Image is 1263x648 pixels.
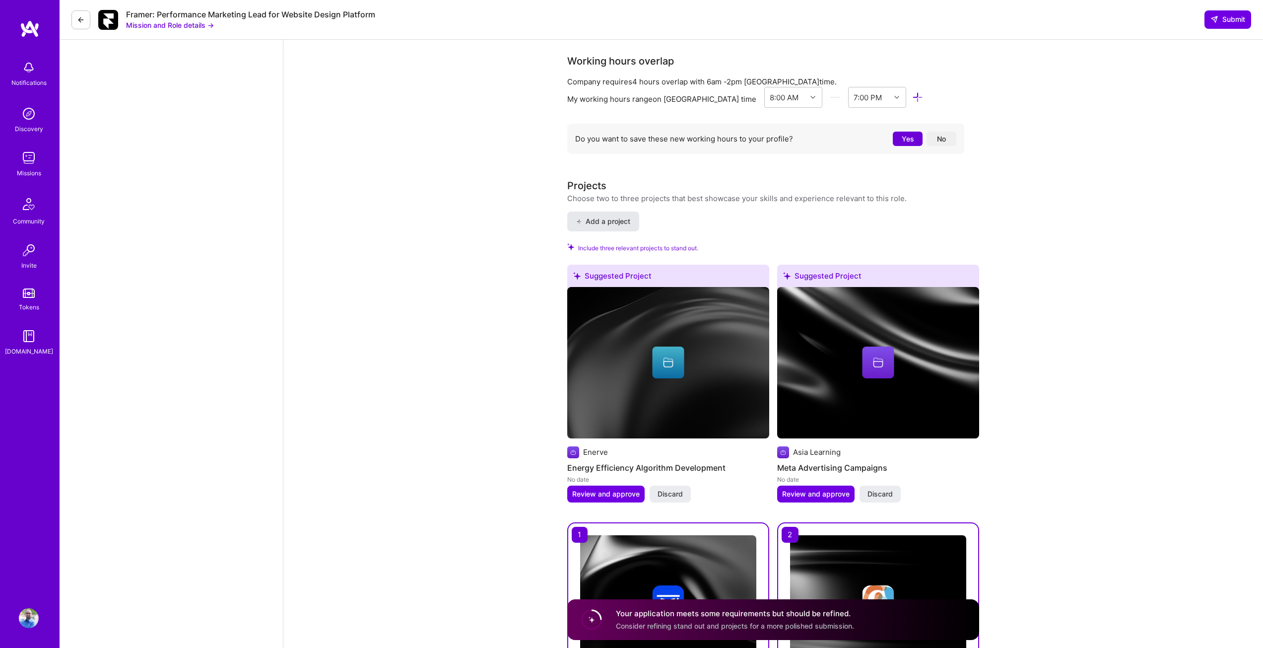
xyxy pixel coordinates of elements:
div: Missions [17,168,41,178]
button: Mission and Role details → [126,20,214,30]
img: teamwork [19,148,39,168]
span: 6am - 2pm [707,77,742,86]
span: Review and approve [572,489,640,499]
i: icon LeftArrowDark [77,16,85,24]
div: Company requires 4 hours overlap with [GEOGRAPHIC_DATA] time. [567,76,964,87]
img: discovery [19,104,39,124]
i: icon HorizontalInLineDivider [830,92,841,103]
i: icon Chevron [894,95,899,100]
img: Company logo [863,585,894,617]
img: guide book [19,326,39,346]
img: Company logo [567,446,579,458]
div: Choose two to three projects that best showcase your skills and experience relevant to this role. [567,193,907,204]
div: Working hours overlap [567,54,674,69]
span: Add a project [576,216,630,226]
div: [DOMAIN_NAME] [5,346,53,357]
i: icon Chevron [810,95,815,100]
div: Discovery [15,124,43,134]
h4: Energy Efficiency Algorithm Development [567,461,769,474]
button: No [927,132,956,146]
i: Check [567,243,574,250]
img: Company Logo [98,10,118,30]
div: Suggested Project [777,265,979,291]
div: Suggested Project [567,265,769,291]
img: User Avatar [19,608,39,628]
div: No date [777,474,979,485]
span: Submit [1210,14,1245,24]
img: cover [567,287,769,438]
div: My working hours range on [GEOGRAPHIC_DATA] time [567,94,756,104]
img: Company logo [653,585,684,617]
i: icon SuggestedTeams [783,272,791,280]
i: icon SuggestedTeams [573,272,581,280]
div: 8:00 AM [770,92,798,102]
i: icon SendLight [1210,15,1218,23]
div: 7:00 PM [854,92,882,102]
div: Projects [567,178,606,193]
img: Invite [19,240,39,260]
span: Consider refining stand out and projects for a more polished submission. [616,622,854,630]
div: Framer: Performance Marketing Lead for Website Design Platform [126,9,375,20]
img: Community [17,192,41,216]
button: Yes [893,132,923,146]
div: Asia Learning [793,447,841,457]
div: Enerve [583,447,608,457]
div: Invite [21,260,37,271]
img: cover [777,287,979,438]
img: Company logo [777,446,789,458]
h4: Your application meets some requirements but should be refined. [616,608,854,619]
div: No date [567,474,769,485]
img: tokens [23,288,35,298]
span: Review and approve [782,489,850,499]
div: Community [13,216,45,226]
img: logo [20,20,40,38]
div: Notifications [11,77,47,88]
span: Discard [867,489,893,499]
div: Do you want to save these new working hours to your profile? [567,124,964,154]
i: icon PlusBlack [576,219,582,224]
img: bell [19,58,39,77]
div: Tokens [19,302,39,312]
span: Discard [658,489,683,499]
h4: Meta Advertising Campaigns [777,461,979,474]
span: Include three relevant projects to stand out. [578,243,698,253]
